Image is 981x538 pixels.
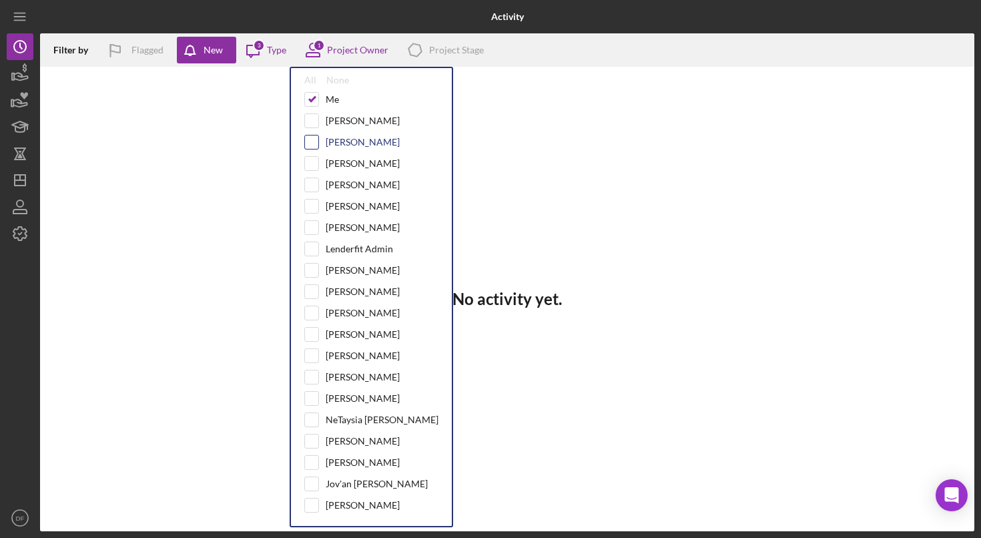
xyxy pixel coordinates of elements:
[429,45,484,55] div: Project Stage
[326,308,400,318] div: [PERSON_NAME]
[326,500,400,511] div: [PERSON_NAME]
[326,265,400,276] div: [PERSON_NAME]
[16,515,25,522] text: DF
[326,94,339,105] div: Me
[326,201,400,212] div: [PERSON_NAME]
[304,75,316,85] div: All
[452,290,562,308] h3: No activity yet.
[326,436,400,447] div: [PERSON_NAME]
[491,11,524,22] b: Activity
[98,37,177,63] button: Flagged
[326,244,393,254] div: Lenderfit Admin
[326,180,400,190] div: [PERSON_NAME]
[253,39,265,51] div: 3
[326,158,400,169] div: [PERSON_NAME]
[204,37,223,63] div: New
[313,39,325,51] div: 1
[327,45,388,55] div: Project Owner
[326,350,400,361] div: [PERSON_NAME]
[936,479,968,511] div: Open Intercom Messenger
[326,75,349,85] div: None
[267,45,286,55] div: Type
[131,37,163,63] div: Flagged
[326,286,400,297] div: [PERSON_NAME]
[7,505,33,531] button: DF
[326,372,400,382] div: [PERSON_NAME]
[53,45,98,55] div: Filter by
[326,415,438,425] div: NeTaysia [PERSON_NAME]
[326,393,400,404] div: [PERSON_NAME]
[326,329,400,340] div: [PERSON_NAME]
[326,115,400,126] div: [PERSON_NAME]
[326,479,428,489] div: Jov'an [PERSON_NAME]
[326,137,400,148] div: [PERSON_NAME]
[326,457,400,468] div: [PERSON_NAME]
[326,222,400,233] div: [PERSON_NAME]
[177,37,236,63] button: New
